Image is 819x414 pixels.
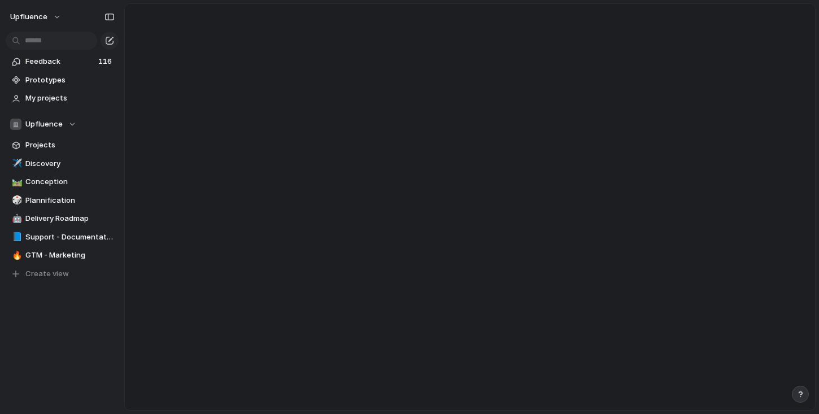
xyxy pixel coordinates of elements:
a: 🔥GTM - Marketing [6,247,119,264]
button: ✈️ [10,158,21,169]
button: 📘 [10,232,21,243]
span: Projects [25,140,115,151]
button: 🎲 [10,195,21,206]
div: 🤖 [12,212,20,225]
span: Delivery Roadmap [25,213,115,224]
button: Upfluence [6,116,119,133]
a: My projects [6,90,119,107]
a: Prototypes [6,72,119,89]
div: ✈️ [12,157,20,170]
span: Support - Documentation [25,232,115,243]
a: Projects [6,137,119,154]
div: 🎲 [12,194,20,207]
span: Feedback [25,56,95,67]
button: 🛤️ [10,176,21,188]
div: 📘 [12,230,20,243]
span: Upfluence [25,119,63,130]
a: Feedback116 [6,53,119,70]
span: Upfluence [10,11,47,23]
a: 🛤️Conception [6,173,119,190]
span: Prototypes [25,75,115,86]
div: 🛤️ [12,176,20,189]
span: Discovery [25,158,115,169]
div: 🔥 [12,249,20,262]
span: Create view [25,268,69,280]
span: Conception [25,176,115,188]
button: Upfluence [5,8,67,26]
span: My projects [25,93,115,104]
a: ✈️Discovery [6,155,119,172]
span: GTM - Marketing [25,250,115,261]
a: 🎲Plannification [6,192,119,209]
a: 🤖Delivery Roadmap [6,210,119,227]
button: 🤖 [10,213,21,224]
span: Plannification [25,195,115,206]
span: 116 [98,56,114,67]
a: 📘Support - Documentation [6,229,119,246]
button: Create view [6,265,119,282]
button: 🔥 [10,250,21,261]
